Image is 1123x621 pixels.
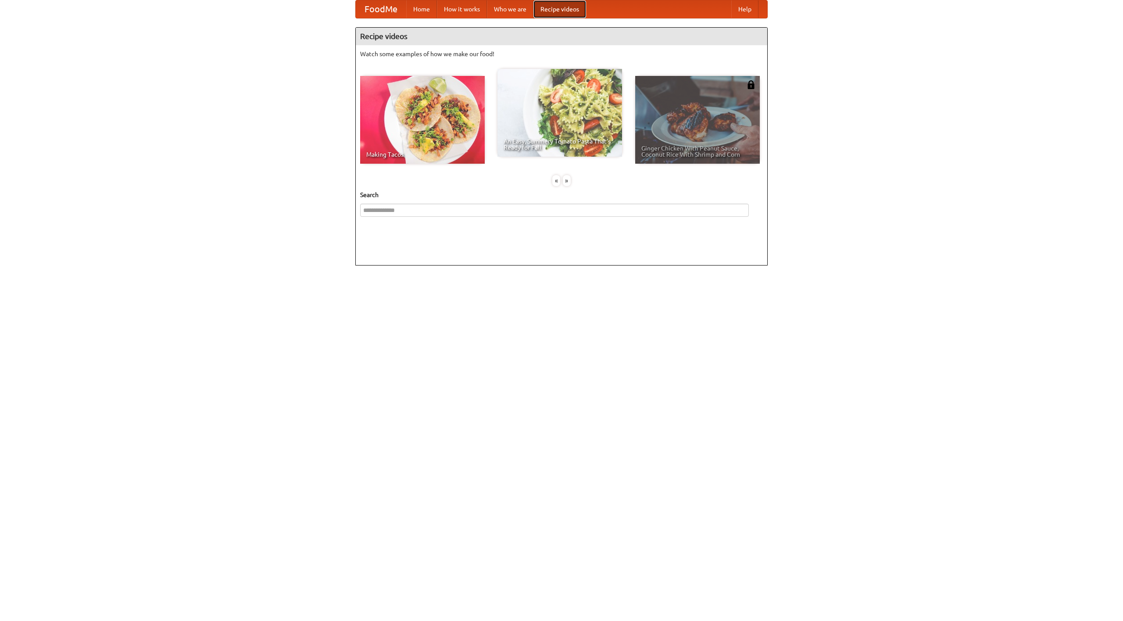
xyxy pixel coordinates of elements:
img: 483408.png [747,80,755,89]
a: FoodMe [356,0,406,18]
div: « [552,175,560,186]
a: Recipe videos [533,0,586,18]
a: Who we are [487,0,533,18]
h5: Search [360,190,763,199]
a: Home [406,0,437,18]
a: An Easy, Summery Tomato Pasta That's Ready for Fall [497,69,622,157]
div: » [563,175,571,186]
a: Making Tacos [360,76,485,164]
h4: Recipe videos [356,28,767,45]
p: Watch some examples of how we make our food! [360,50,763,58]
a: How it works [437,0,487,18]
span: An Easy, Summery Tomato Pasta That's Ready for Fall [504,138,616,151]
a: Help [731,0,758,18]
span: Making Tacos [366,151,479,158]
